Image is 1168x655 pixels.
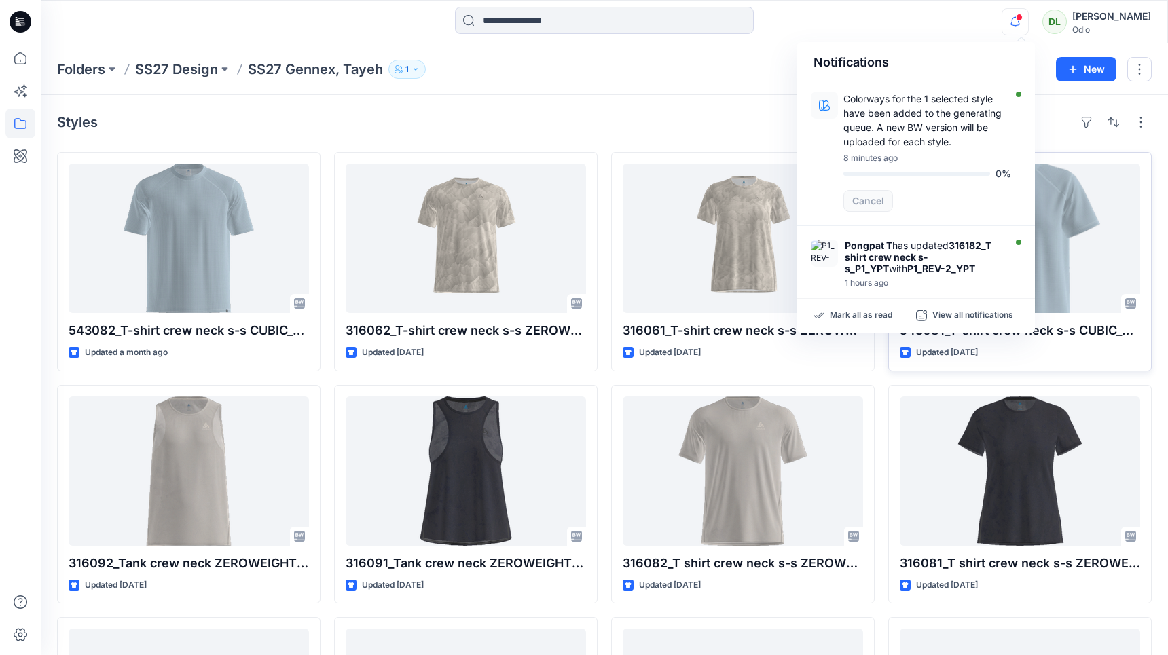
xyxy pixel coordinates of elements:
[639,578,701,593] p: Updated [DATE]
[900,396,1140,546] a: 316081_T shirt crew neck s-s ZEROWEIGHT ENGINEERED CHILL-TEC
[1056,57,1116,81] button: New
[1072,8,1151,24] div: [PERSON_NAME]
[362,578,424,593] p: Updated [DATE]
[69,396,309,546] a: 316092_Tank crew neck ZEROWEIGHT ENGINEERED CHILL-TEC
[623,321,863,340] p: 316061_T-shirt crew neck s-s ZEROWEIGHT CHILL-TEC PRINT
[623,554,863,573] p: 316082_T shirt crew neck s-s ZEROWEIGHT ENGINEERED CHILL-TEC
[1072,24,1151,35] div: Odlo
[623,164,863,313] a: 316061_T-shirt crew neck s-s ZEROWEIGHT CHILL-TEC PRINT
[69,554,309,573] p: 316092_Tank crew neck ZEROWEIGHT ENGINEERED CHILL-TEC
[907,263,975,274] strong: P1_REV-2_YPT
[845,240,991,274] strong: 316182_T shirt crew neck s-s_P1_YPT
[932,310,1013,322] p: View all notifications
[797,42,1035,83] div: Notifications
[811,240,838,267] img: P1_REV-2_YPT
[900,554,1140,573] p: 316081_T shirt crew neck s-s ZEROWEIGHT ENGINEERED CHILL-TEC
[69,321,309,340] p: 543082_T-shirt crew neck s-s CUBIC_SMS_3D
[996,166,1011,182] p: 0 %
[135,60,218,79] a: SS27 Design
[845,240,1001,274] div: has updated with
[346,554,586,573] p: 316091_Tank crew neck ZEROWEIGHT ENGINEERED CHILL-TEC
[843,92,1011,149] p: Colorways for the 1 selected style have been added to the generating queue. A new BW version will...
[405,62,409,77] p: 1
[1042,10,1067,34] div: DL
[623,396,863,546] a: 316082_T shirt crew neck s-s ZEROWEIGHT ENGINEERED CHILL-TEC
[916,345,978,360] p: Updated [DATE]
[57,114,98,130] h4: Styles
[388,60,426,79] button: 1
[346,396,586,546] a: 316091_Tank crew neck ZEROWEIGHT ENGINEERED CHILL-TEC
[85,578,147,593] p: Updated [DATE]
[845,240,892,251] strong: Pongpat T
[830,310,892,322] p: Mark all as read
[843,151,1011,166] p: 8 minutes ago
[346,321,586,340] p: 316062_T-shirt crew neck s-s ZEROWEIGHT CHILL-TEC PRINT
[639,345,701,360] p: Updated [DATE]
[346,164,586,313] a: 316062_T-shirt crew neck s-s ZEROWEIGHT CHILL-TEC PRINT
[845,278,1001,288] div: Friday, September 19, 2025 08:27
[57,60,105,79] a: Folders
[85,345,168,360] p: Updated a month ago
[916,578,978,593] p: Updated [DATE]
[69,164,309,313] a: 543082_T-shirt crew neck s-s CUBIC_SMS_3D
[362,345,424,360] p: Updated [DATE]
[248,60,383,79] p: SS27 Gennex, Tayeh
